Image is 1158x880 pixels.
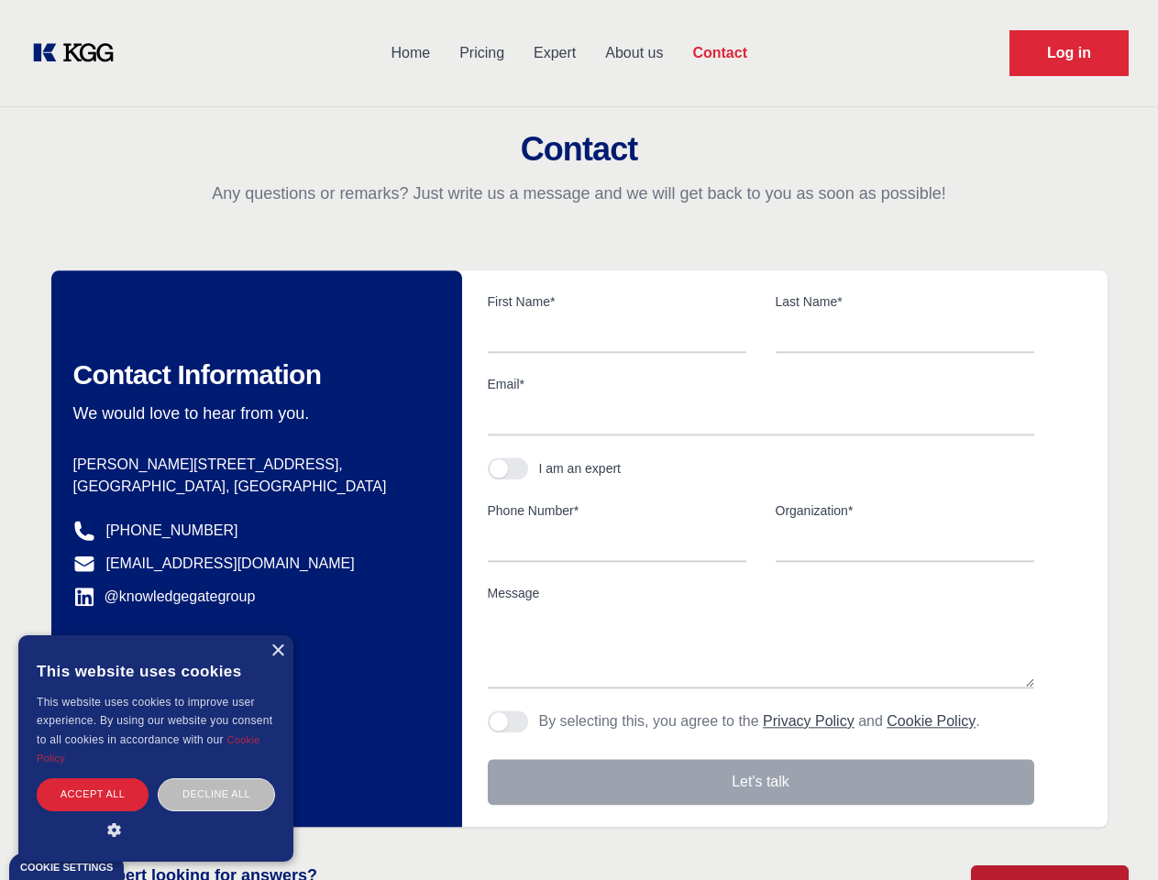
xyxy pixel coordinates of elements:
[73,476,433,498] p: [GEOGRAPHIC_DATA], [GEOGRAPHIC_DATA]
[776,292,1034,311] label: Last Name*
[590,29,678,77] a: About us
[73,586,256,608] a: @knowledgegategroup
[488,375,1034,393] label: Email*
[29,38,128,68] a: KOL Knowledge Platform: Talk to Key External Experts (KEE)
[445,29,519,77] a: Pricing
[37,649,275,693] div: This website uses cookies
[37,696,272,746] span: This website uses cookies to improve user experience. By using our website you consent to all coo...
[539,710,980,732] p: By selecting this, you agree to the and .
[1009,30,1129,76] a: Request Demo
[763,713,855,729] a: Privacy Policy
[270,644,284,658] div: Close
[73,358,433,391] h2: Contact Information
[158,778,275,810] div: Decline all
[22,182,1136,204] p: Any questions or remarks? Just write us a message and we will get back to you as soon as possible!
[887,713,976,729] a: Cookie Policy
[519,29,590,77] a: Expert
[488,501,746,520] label: Phone Number*
[73,402,433,424] p: We would love to hear from you.
[106,553,355,575] a: [EMAIL_ADDRESS][DOMAIN_NAME]
[776,501,1034,520] label: Organization*
[22,131,1136,168] h2: Contact
[20,863,113,873] div: Cookie settings
[1066,792,1158,880] iframe: Chat Widget
[678,29,762,77] a: Contact
[37,778,149,810] div: Accept all
[37,734,260,764] a: Cookie Policy
[488,292,746,311] label: First Name*
[73,454,433,476] p: [PERSON_NAME][STREET_ADDRESS],
[539,459,622,478] div: I am an expert
[376,29,445,77] a: Home
[488,759,1034,805] button: Let's talk
[488,584,1034,602] label: Message
[106,520,238,542] a: [PHONE_NUMBER]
